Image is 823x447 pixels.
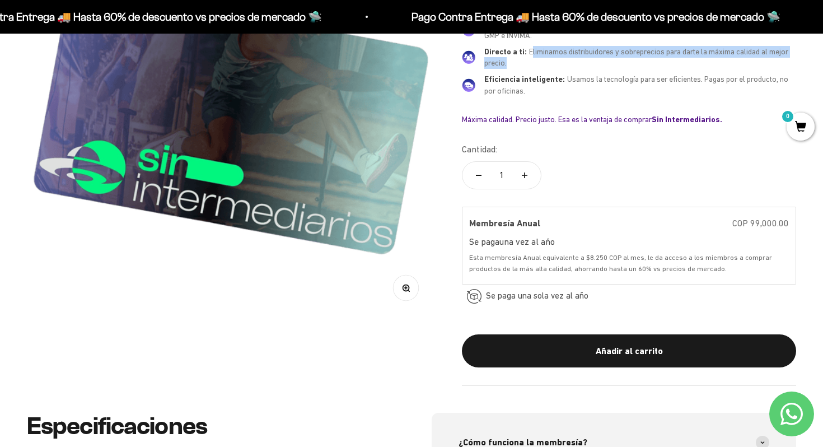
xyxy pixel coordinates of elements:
[484,74,788,95] span: Usamos la tecnología para ser eficientes. Pagas por el producto, no por oficinas.
[13,18,232,44] p: ¿Qué te haría sentir más seguro de comprar este producto?
[462,162,495,189] button: Reducir cantidad
[462,114,796,124] div: Máxima calidad. Precio justo. Esa es la ventaja de comprar
[27,413,391,440] h2: Especificaciones
[13,53,232,73] div: Más información sobre los ingredientes
[183,168,232,187] button: Enviar
[184,168,231,187] span: Enviar
[462,334,796,368] button: Añadir al carrito
[13,98,232,118] div: Una promoción especial
[484,74,565,83] span: Eficiencia inteligente:
[469,216,540,231] label: Membresía Anual
[652,115,722,124] b: Sin Intermediarios.
[469,252,789,275] div: Esta membresía Anual equivalente a $8.250 COP al mes, le da acceso a los miembros a comprar produ...
[462,78,475,92] img: Eficiencia inteligente
[13,120,232,140] div: Un video del producto
[484,47,527,56] span: Directo a ti:
[13,76,232,95] div: Reseñas de otros clientes
[486,289,588,302] span: Se paga una sola vez al año
[484,344,774,358] div: Añadir al carrito
[391,8,760,26] p: Pago Contra Entrega 🚚 Hasta 60% de descuento vs precios de mercado 🛸
[732,218,789,228] span: COP 99,000.00
[462,50,475,64] img: Directo a ti
[508,162,541,189] button: Aumentar cantidad
[13,143,232,162] div: Un mejor precio
[499,236,555,246] label: una vez al año
[781,110,794,123] mark: 0
[787,122,815,134] a: 0
[462,142,497,157] label: Cantidad:
[484,47,788,68] span: Eliminamos distribuidores y sobreprecios para darte la máxima calidad al mejor precio.
[469,236,499,246] label: Se paga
